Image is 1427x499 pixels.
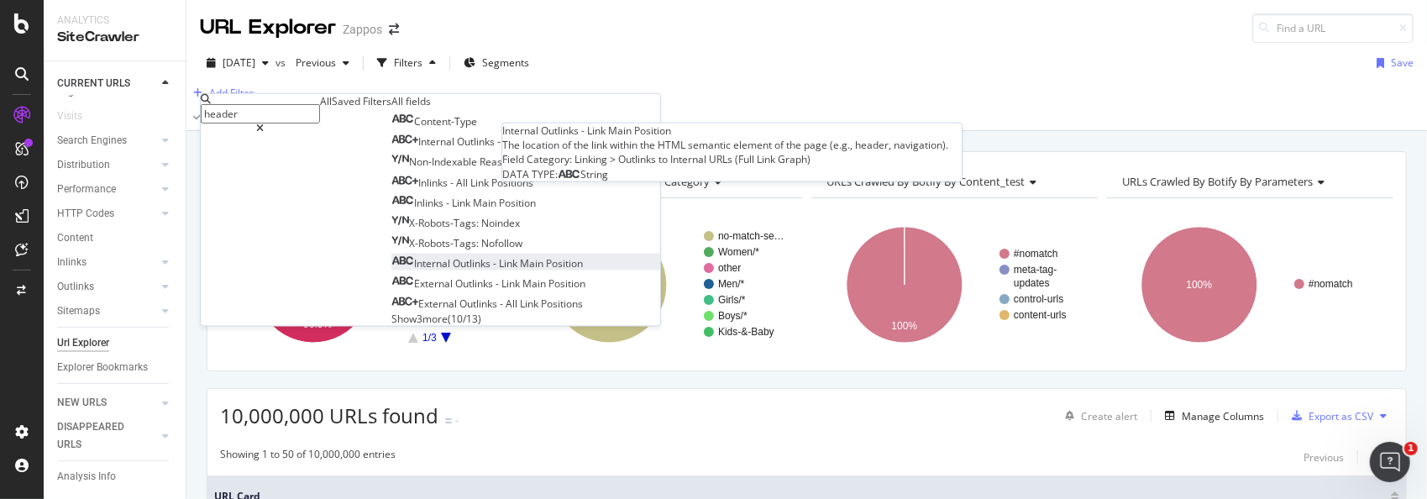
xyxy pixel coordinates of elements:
[186,103,235,130] button: Apply
[448,311,481,325] span: ( 10 / 13 )
[473,195,499,209] span: Main
[414,276,455,291] span: External
[394,55,422,70] div: Filters
[1370,442,1410,482] iframe: Intercom live chat
[1081,409,1137,423] div: Create alert
[480,155,517,169] span: Reason
[502,123,962,138] div: Internal Outlinks - Link Main Position
[1309,278,1353,290] text: #nomatch
[453,256,493,271] span: Outlinks
[57,394,157,412] a: NEW URLS
[502,138,962,166] div: The location of the link within the HTML semantic element of the page (e.g., header, navigation)....
[1285,402,1373,429] button: Export as CSV
[57,108,82,125] div: Visits
[223,55,255,70] span: 2025 Aug. 4th
[332,94,391,108] div: Saved Filters
[541,297,583,311] span: Positions
[57,278,157,296] a: Outlinks
[57,181,157,198] a: Performance
[389,24,399,35] div: arrow-right-arrow-left
[57,156,110,174] div: Distribution
[455,276,496,291] span: Outlinks
[1014,293,1063,305] text: control-urls
[57,229,93,247] div: Content
[289,55,336,70] span: Previous
[718,310,748,322] text: Boys/*
[1304,450,1344,465] div: Previous
[414,195,446,209] span: Inlinks
[446,195,452,209] span: -
[532,174,710,189] span: URLs Crawled By Botify By category
[493,256,499,271] span: -
[516,212,800,358] div: A chart.
[57,254,87,271] div: Inlinks
[409,216,481,230] span: X-Robots-Tags:
[57,229,174,247] a: Content
[220,402,438,429] span: 10,000,000 URLs found
[1014,309,1067,321] text: content-urls
[459,297,500,311] span: Outlinks
[418,175,450,189] span: Inlinks
[201,104,320,123] input: Search by field name
[548,276,585,291] span: Position
[343,21,382,38] div: Zappos
[57,132,127,150] div: Search Engines
[718,294,746,306] text: Girls/*
[57,359,174,376] a: Explorer Bookmarks
[718,326,774,338] text: Kids-&-Baby
[200,13,336,42] div: URL Explorer
[409,236,481,250] span: X-Robots-Tags:
[57,156,157,174] a: Distribution
[718,230,784,242] text: no-match-se…
[1058,402,1137,429] button: Create alert
[891,320,917,332] text: 100%
[57,181,116,198] div: Performance
[450,175,456,189] span: -
[414,256,453,271] span: Internal
[500,297,506,311] span: -
[522,276,548,291] span: Main
[57,132,157,150] a: Search Engines
[827,174,1026,189] span: URLs Crawled By Botify By content_test
[57,28,172,47] div: SiteCrawler
[57,13,172,28] div: Analytics
[457,50,536,76] button: Segments
[186,83,254,103] button: Add Filter
[391,94,660,108] div: All fields
[1014,277,1050,289] text: updates
[275,55,289,70] span: vs
[57,302,157,320] a: Sitemaps
[57,75,130,92] div: CURRENT URLS
[57,108,99,125] a: Visits
[220,212,504,358] div: A chart.
[497,134,503,149] span: -
[57,359,148,376] div: Explorer Bookmarks
[452,195,473,209] span: Link
[320,94,332,108] div: All
[1014,248,1058,260] text: #nomatch
[1404,442,1418,455] span: 1
[289,50,356,76] button: Previous
[491,175,533,189] span: Positions
[57,254,157,271] a: Inlinks
[811,212,1095,358] svg: A chart.
[501,276,522,291] span: Link
[1252,13,1414,43] input: Find a URL
[502,166,558,181] span: DATA TYPE:
[57,418,142,454] div: DISAPPEARED URLS
[580,166,608,181] span: String
[1014,264,1057,276] text: meta-tag-
[470,175,491,189] span: Link
[1119,168,1378,195] h4: URLs Crawled By Botify By parameters
[1309,409,1373,423] div: Export as CSV
[57,75,157,92] a: CURRENT URLS
[1106,212,1390,358] svg: A chart.
[496,276,501,291] span: -
[209,86,254,100] div: Add Filter
[457,134,497,149] span: Outlinks
[499,256,520,271] span: Link
[520,256,546,271] span: Main
[1122,174,1313,189] span: URLs Crawled By Botify By parameters
[718,262,741,274] text: other
[1158,406,1264,426] button: Manage Columns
